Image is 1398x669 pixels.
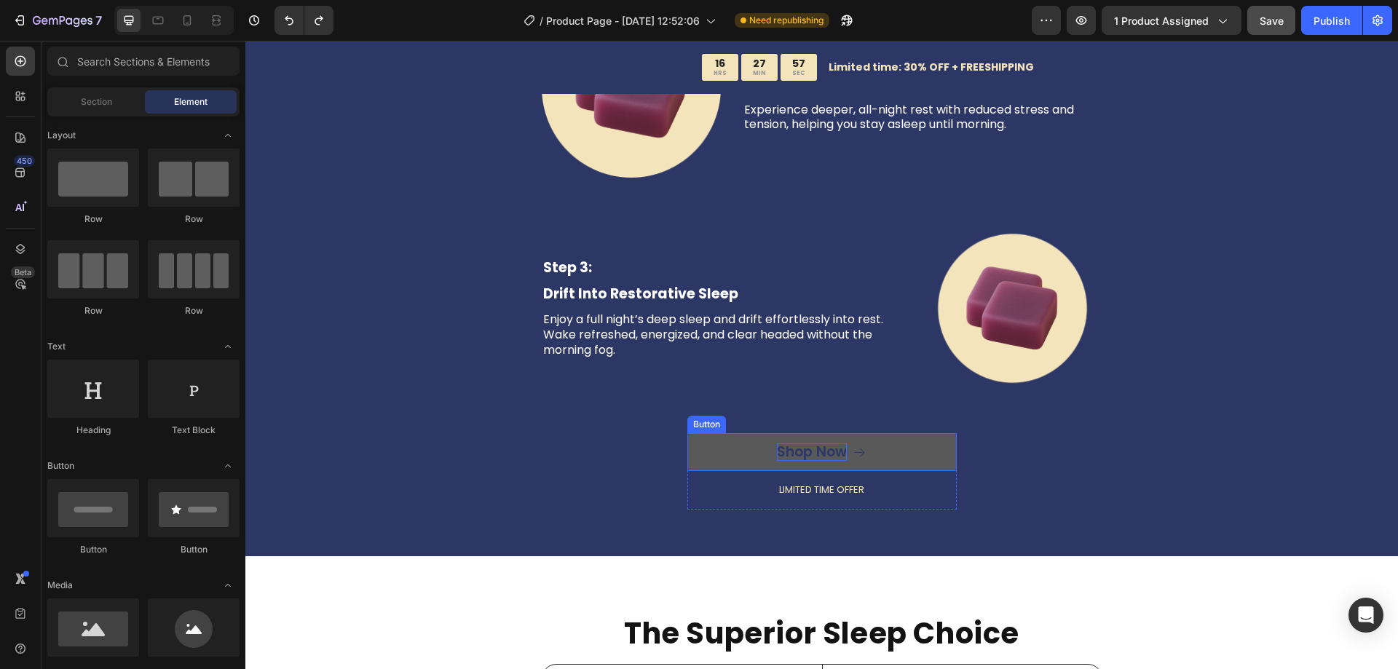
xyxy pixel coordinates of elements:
[677,178,857,357] img: gempages_585148150625338002-acd57637-bb13-4659-882f-e4eee30ac9ac.png
[540,13,543,28] span: /
[47,424,139,437] div: Heading
[148,543,240,556] div: Button
[1314,13,1350,28] div: Publish
[499,62,855,92] p: Experience deeper, all-night rest with reduced stress and tension, helping you stay asleep until ...
[532,403,601,421] div: Shop Now
[298,245,654,263] p: Drift Into Restorative Sleep
[296,574,857,611] h2: The Superior Sleep Choice
[1247,6,1295,35] button: Save
[216,335,240,358] span: Toggle open
[47,543,139,556] div: Button
[47,47,240,76] input: Search Sections & Elements
[47,129,76,142] span: Layout
[1102,6,1241,35] button: 1 product assigned
[275,6,333,35] div: Undo/Redo
[95,12,102,29] p: 7
[14,155,35,167] div: 450
[298,272,654,317] p: Enjoy a full night’s deep sleep and drift effortlessly into rest. Wake refreshed, energized, and ...
[216,574,240,597] span: Toggle open
[47,340,66,353] span: Text
[445,377,478,390] div: Button
[47,304,139,317] div: Row
[442,392,711,431] button: Shop Now
[148,304,240,317] div: Row
[47,459,74,472] span: Button
[47,579,73,592] span: Media
[1114,13,1209,28] span: 1 product assigned
[216,124,240,147] span: Toggle open
[148,424,240,437] div: Text Block
[298,218,654,237] p: Step 3:
[1260,15,1284,27] span: Save
[546,13,700,28] span: Product Page - [DATE] 12:52:06
[245,41,1398,669] iframe: To enrich screen reader interactions, please activate Accessibility in Grammarly extension settings
[443,443,710,456] p: LIMITED TIME OFFER
[1301,6,1362,35] button: Publish
[6,6,108,35] button: 7
[1348,598,1383,633] div: Open Intercom Messenger
[81,95,112,108] span: Section
[749,14,824,27] span: Need republishing
[148,213,240,226] div: Row
[11,266,35,278] div: Beta
[174,95,208,108] span: Element
[47,213,139,226] div: Row
[216,454,240,478] span: Toggle open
